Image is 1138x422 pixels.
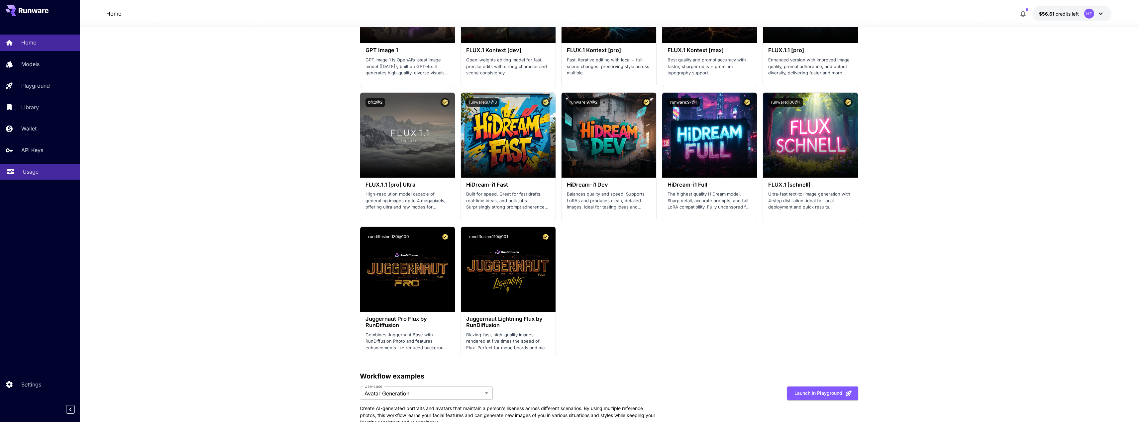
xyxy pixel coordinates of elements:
p: Library [21,103,39,111]
p: Open-weights editing model for fast, precise edits with strong character and scene consistency. [466,57,550,76]
h3: HiDream-i1 Fast [466,182,550,188]
p: Built for speed. Great for fast drafts, real-time ideas, and bulk jobs. Surprisingly strong promp... [466,191,550,211]
p: Ultra-fast text-to-image generation with 4-step distillation, ideal for local deployment and quic... [768,191,852,211]
p: High-resolution model capable of generating images up to 4 megapixels, offering ultra and raw mod... [365,191,450,211]
button: Certified Model – Vetted for best performance and includes a commercial license. [642,98,651,107]
div: Collapse sidebar [71,403,80,415]
img: alt [360,227,455,312]
button: Launch in Playground [787,386,858,400]
p: Settings [21,380,41,388]
nav: breadcrumb [106,10,121,18]
button: runware:97@3 [466,98,499,107]
button: Certified Model – Vetted for best performance and includes a commercial license. [743,98,752,107]
p: Blazing-fast, high-quality images rendered at five times the speed of Flux. Perfect for mood boar... [466,332,550,351]
label: Use-case [364,383,382,389]
button: Collapse sidebar [66,405,75,414]
h3: Juggernaut Pro Flux by RunDiffusion [365,316,450,328]
h3: FLUX.1.1 [pro] Ultra [365,182,450,188]
h3: FLUX.1 Kontext [pro] [567,47,651,53]
p: Enhanced version with improved image quality, prompt adherence, and output diversity, delivering ... [768,57,852,76]
img: alt [461,93,556,178]
button: runware:97@2 [567,98,600,107]
img: alt [763,93,858,178]
p: Fast, iterative editing with local + full-scene changes, preserving style across multiple. [567,57,651,76]
img: alt [461,227,556,312]
p: Playground [21,82,50,90]
h3: FLUX.1 Kontext [max] [668,47,752,53]
div: $56.60838 [1039,10,1079,17]
p: Best quality and prompt accuracy with faster, sharper edits + premium typography support. [668,57,752,76]
button: Certified Model – Vetted for best performance and includes a commercial license. [441,98,450,107]
button: Certified Model – Vetted for best performance and includes a commercial license. [844,98,853,107]
h3: FLUX.1.1 [pro] [768,47,852,53]
span: Avatar Generation [364,389,482,397]
p: Models [21,60,40,68]
p: Usage [23,168,39,176]
button: runware:100@1 [768,98,803,107]
a: Home [106,10,121,18]
h3: FLUX.1 Kontext [dev] [466,47,550,53]
span: $56.61 [1039,11,1056,17]
span: credits left [1056,11,1079,17]
p: GPT Image 1 is OpenAI’s latest image model ([DATE]), built on GPT‑4o. It generates high‑quality, ... [365,57,450,76]
p: Combines Juggernaut Base with RunDiffusion Photo and features enhancements like reduced backgroun... [365,332,450,351]
p: API Keys [21,146,43,154]
p: Balances quality and speed. Supports LoRAs and produces clean, detailed images. Ideal for testing... [567,191,651,211]
button: Certified Model – Vetted for best performance and includes a commercial license. [441,232,450,241]
p: Home [21,39,36,46]
img: alt [662,93,757,178]
img: alt [360,93,455,178]
p: Wallet [21,125,37,132]
button: runware:97@1 [668,98,700,107]
p: Workflow examples [360,371,858,381]
button: rundiffusion:130@100 [365,232,412,241]
p: The highest quality HiDream model. Sharp detail, accurate prompts, and full LoRA compatibility. F... [668,191,752,211]
img: alt [562,93,656,178]
div: HT [1084,9,1094,19]
button: $56.60838HT [1032,6,1111,21]
h3: FLUX.1 [schnell] [768,182,852,188]
button: Certified Model – Vetted for best performance and includes a commercial license. [541,98,550,107]
h3: HiDream-i1 Dev [567,182,651,188]
button: rundiffusion:110@101 [466,232,511,241]
h3: Juggernaut Lightning Flux by RunDiffusion [466,316,550,328]
button: Certified Model – Vetted for best performance and includes a commercial license. [541,232,550,241]
button: bfl:2@2 [365,98,385,107]
h3: GPT Image 1 [365,47,450,53]
h3: HiDream-i1 Full [668,182,752,188]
